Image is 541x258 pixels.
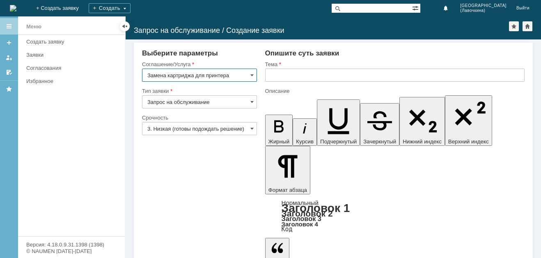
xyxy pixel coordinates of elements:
div: Версия: 4.18.0.9.31.1398 (1398) [26,242,117,247]
span: [GEOGRAPHIC_DATA] [460,3,507,8]
span: Опишите суть заявки [265,49,339,57]
div: © NAUMEN [DATE]-[DATE] [26,249,117,254]
button: Зачеркнутый [360,103,399,146]
a: Мои заявки [2,51,16,64]
span: Расширенный поиск [412,4,420,12]
button: Жирный [265,115,293,146]
a: Нормальный [282,199,319,206]
span: Формат абзаца [268,187,307,193]
div: Избранное [26,78,111,84]
div: Создать [89,3,131,13]
a: Согласования [23,62,123,74]
button: Подчеркнутый [317,99,360,146]
span: Нижний индекс [403,138,442,145]
span: Жирный [268,138,290,145]
span: Верхний индекс [448,138,489,145]
span: Выберите параметры [142,49,218,57]
div: Сделать домашней страницей [523,21,532,31]
a: Заголовок 3 [282,215,321,222]
button: Курсив [293,118,317,146]
div: Создать заявку [26,39,120,45]
div: Согласования [26,65,120,71]
div: Тип заявки [142,88,255,94]
span: (Лавочкина) [460,8,507,13]
a: Код [282,226,293,233]
div: Запрос на обслуживание / Создание заявки [134,26,509,35]
div: Заявки [26,52,120,58]
div: Тема [265,62,523,67]
span: Курсив [296,138,314,145]
a: Заголовок 1 [282,202,350,214]
div: Формат абзаца [265,200,525,232]
button: Формат абзаца [265,146,310,194]
div: Меню [26,22,41,32]
div: Срочность [142,115,255,120]
a: Мои согласования [2,66,16,79]
img: logo [10,5,16,12]
a: Заголовок 2 [282,209,333,218]
div: Описание [265,88,523,94]
span: Подчеркнутый [320,138,357,145]
div: Соглашение/Услуга [142,62,255,67]
div: Добавить в избранное [509,21,519,31]
a: Перейти на домашнюю страницу [10,5,16,12]
div: Скрыть меню [120,21,130,31]
button: Нижний индекс [399,97,445,146]
span: Зачеркнутый [363,138,396,145]
a: Заголовок 4 [282,221,318,228]
a: Создать заявку [2,36,16,49]
a: Создать заявку [23,35,123,48]
button: Верхний индекс [445,95,492,146]
a: Заявки [23,48,123,61]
